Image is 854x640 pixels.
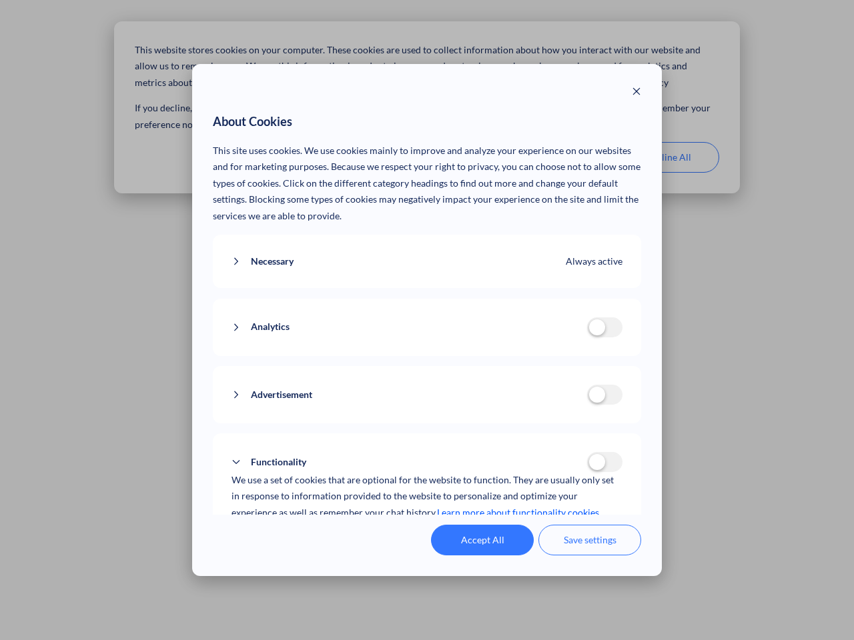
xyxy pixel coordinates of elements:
[538,525,641,555] button: Save settings
[437,505,601,521] a: Learn more about functionality cookies.
[213,111,292,133] span: About Cookies
[232,319,587,335] button: Analytics
[251,319,290,335] span: Analytics
[232,472,623,521] p: We use a set of cookies that are optional for the website to function. They are usually only set ...
[232,253,566,270] button: Necessary
[232,454,587,471] button: Functionality
[431,525,534,555] button: Accept All
[251,387,312,403] span: Advertisement
[251,253,294,270] span: Necessary
[232,387,587,403] button: Advertisement
[632,85,641,101] button: Close modal
[566,253,622,270] span: Always active
[213,143,642,225] p: This site uses cookies. We use cookies mainly to improve and analyze your experience on our websi...
[251,454,306,471] span: Functionality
